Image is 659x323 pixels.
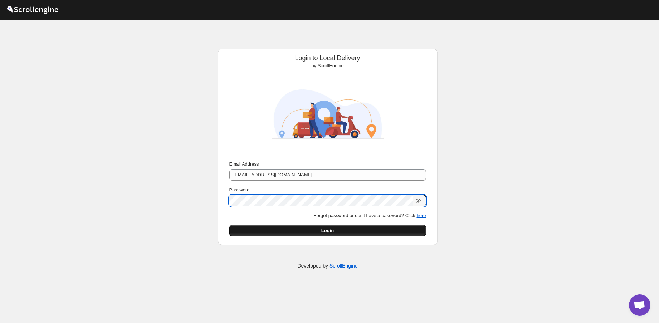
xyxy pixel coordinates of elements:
[416,213,426,218] button: here
[311,63,343,68] span: by ScrollEngine
[229,187,250,192] span: Password
[329,263,358,269] a: ScrollEngine
[265,72,390,156] img: ScrollEngine
[629,294,650,316] div: Open chat
[321,227,334,234] span: Login
[229,212,426,219] p: Forgot password or don't have a password? Click
[297,262,357,269] p: Developed by
[224,54,432,69] div: Login to Local Delivery
[229,225,426,236] button: Login
[229,161,259,167] span: Email Address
